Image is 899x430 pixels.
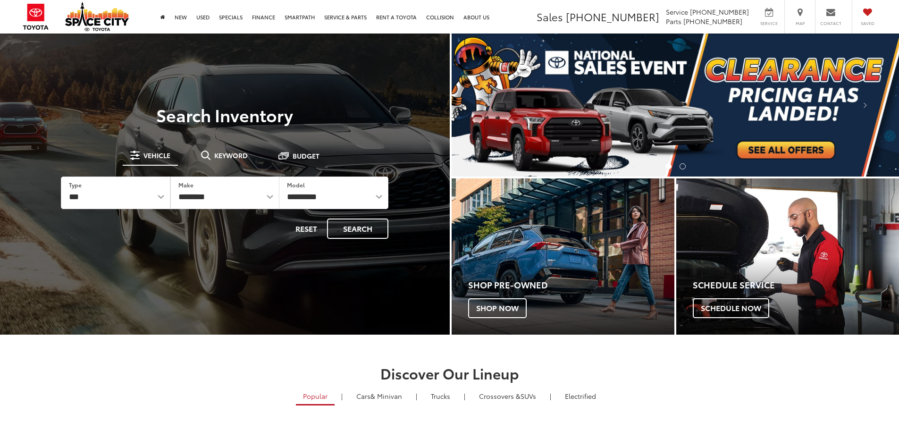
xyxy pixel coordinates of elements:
[676,178,899,335] div: Toyota
[693,280,899,290] h4: Schedule Service
[537,9,563,24] span: Sales
[178,181,193,189] label: Make
[666,17,681,26] span: Parts
[857,20,878,26] span: Saved
[468,280,674,290] h4: Shop Pre-Owned
[413,391,420,401] li: |
[40,105,410,124] h3: Search Inventory
[339,391,345,401] li: |
[758,20,780,26] span: Service
[452,52,519,158] button: Click to view previous picture.
[820,20,841,26] span: Contact
[287,181,305,189] label: Model
[676,178,899,335] a: Schedule Service Schedule Now
[790,20,810,26] span: Map
[690,7,749,17] span: [PHONE_NUMBER]
[680,163,686,169] li: Go to slide number 2.
[452,178,674,335] a: Shop Pre-Owned Shop Now
[370,391,402,401] span: & Minivan
[547,391,554,401] li: |
[214,152,248,159] span: Keyword
[468,298,527,318] span: Shop Now
[424,388,457,404] a: Trucks
[293,152,319,159] span: Budget
[832,52,899,158] button: Click to view next picture.
[558,388,603,404] a: Electrified
[65,2,129,31] img: Space City Toyota
[462,391,468,401] li: |
[683,17,742,26] span: [PHONE_NUMBER]
[452,178,674,335] div: Toyota
[693,298,769,318] span: Schedule Now
[349,388,409,404] a: Cars
[117,365,782,381] h2: Discover Our Lineup
[327,219,388,239] button: Search
[143,152,170,159] span: Vehicle
[566,9,659,24] span: [PHONE_NUMBER]
[479,391,521,401] span: Crossovers &
[666,7,688,17] span: Service
[287,219,325,239] button: Reset
[296,388,335,405] a: Popular
[665,163,672,169] li: Go to slide number 1.
[472,388,543,404] a: SUVs
[69,181,82,189] label: Type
